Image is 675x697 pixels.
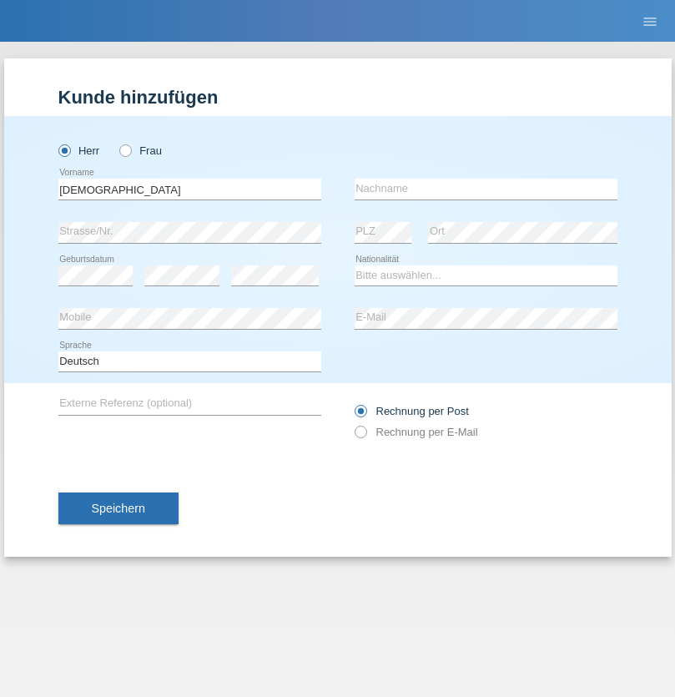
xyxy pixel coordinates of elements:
[58,87,617,108] h1: Kunde hinzufügen
[58,144,69,155] input: Herr
[119,144,162,157] label: Frau
[355,405,469,417] label: Rechnung per Post
[355,426,365,447] input: Rechnung per E-Mail
[355,405,365,426] input: Rechnung per Post
[58,492,179,524] button: Speichern
[58,144,100,157] label: Herr
[642,13,658,30] i: menu
[119,144,130,155] input: Frau
[355,426,478,438] label: Rechnung per E-Mail
[92,502,145,515] span: Speichern
[633,16,667,26] a: menu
